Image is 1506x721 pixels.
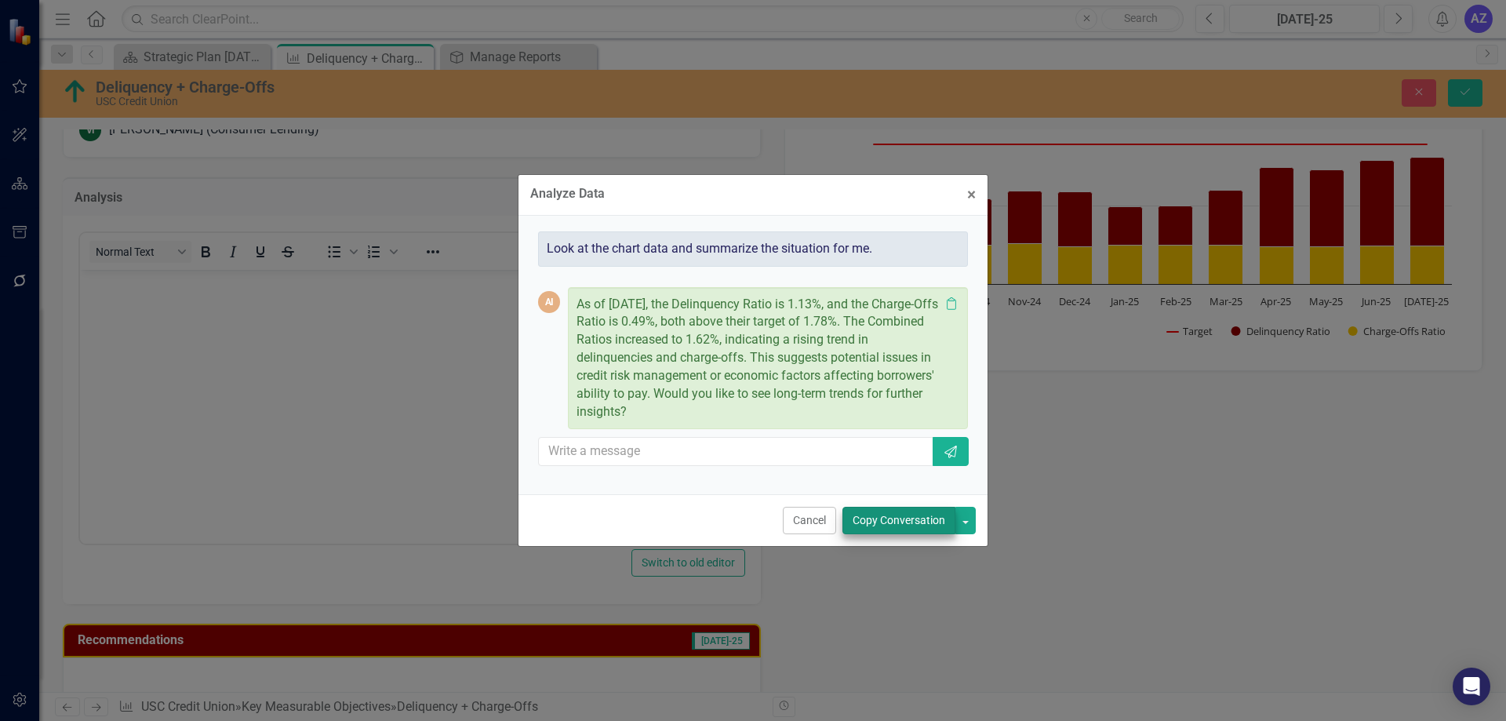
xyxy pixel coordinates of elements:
[577,296,940,421] p: As of [DATE], the Delinquency Ratio is 1.13%, and the Charge-Offs Ratio is 0.49%, both above thei...
[530,187,605,201] div: Analyze Data
[967,185,976,204] span: ×
[842,507,955,534] button: Copy Conversation
[538,437,934,466] input: Write a message
[538,231,968,267] div: Look at the chart data and summarize the situation for me.
[538,291,560,313] div: AI
[783,507,836,534] button: Cancel
[1453,668,1490,705] div: Open Intercom Messenger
